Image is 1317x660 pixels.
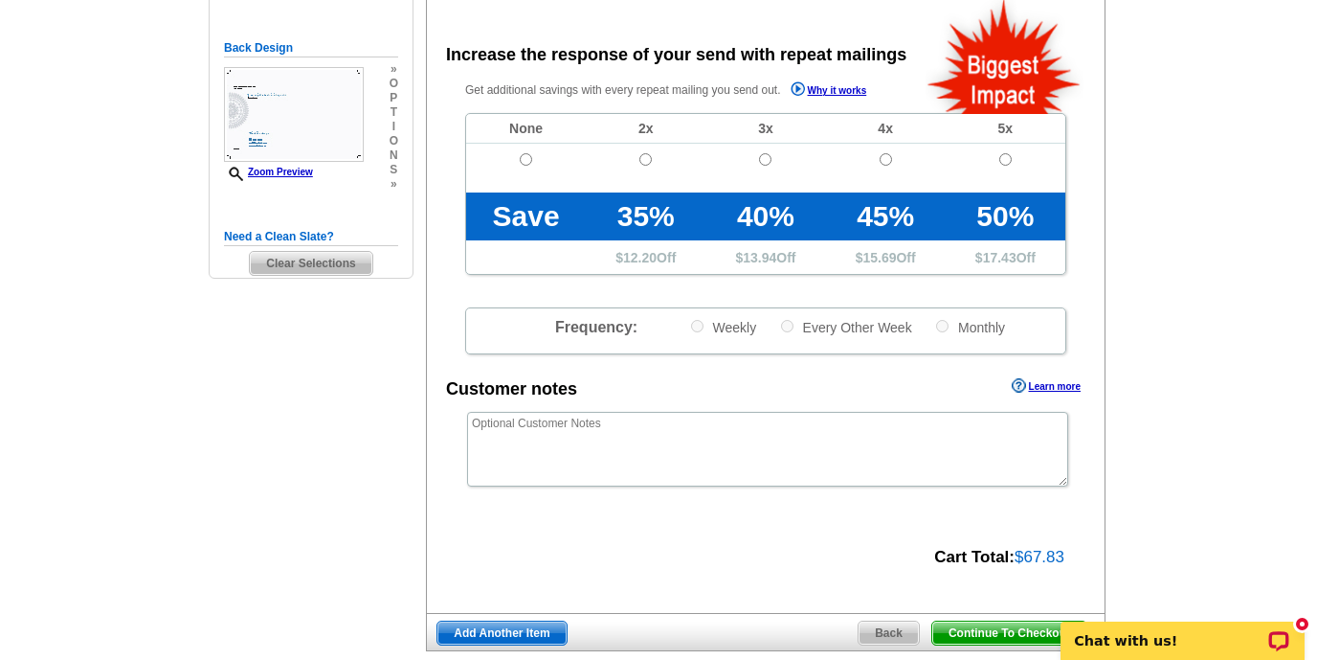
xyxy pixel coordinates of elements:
p: Get additional savings with every repeat mailing you send out. [465,80,907,102]
strong: Cart Total: [934,548,1015,566]
label: Monthly [934,318,1005,336]
div: Customer notes [446,376,577,402]
iframe: LiveChat chat widget [1048,600,1317,660]
td: $ Off [705,240,825,274]
a: Back [858,621,920,646]
td: None [466,114,586,144]
span: Frequency: [555,319,637,335]
input: Every Other Week [781,320,793,332]
td: 45% [826,193,946,240]
span: Continue To Checkout [932,622,1086,645]
label: Weekly [689,318,757,336]
span: n [390,148,398,163]
span: p [390,91,398,105]
a: Learn more [1012,378,1081,394]
span: i [390,120,398,134]
h5: Back Design [224,39,398,57]
td: 3x [705,114,825,144]
span: o [390,134,398,148]
span: o [390,77,398,91]
td: 50% [946,193,1065,240]
td: $ Off [586,240,705,274]
span: 15.69 [862,250,896,265]
span: » [390,177,398,192]
td: 4x [826,114,946,144]
td: 5x [946,114,1065,144]
span: 17.43 [983,250,1016,265]
td: Save [466,193,586,240]
span: t [390,105,398,120]
span: Clear Selections [250,252,371,275]
img: small-thumb.jpg [224,67,364,162]
span: 13.94 [743,250,776,265]
td: 2x [586,114,705,144]
td: 35% [586,193,705,240]
input: Weekly [691,320,703,332]
span: s [390,163,398,177]
td: $ Off [946,240,1065,274]
td: $ Off [826,240,946,274]
a: Zoom Preview [224,167,313,177]
a: Why it works [791,81,867,102]
span: Back [859,622,919,645]
input: Monthly [936,320,949,332]
div: Increase the response of your send with repeat mailings [446,42,906,68]
a: Add Another Item [436,621,567,646]
span: » [390,62,398,77]
span: Add Another Item [437,622,566,645]
span: 12.20 [623,250,657,265]
h5: Need a Clean Slate? [224,228,398,246]
td: 40% [705,193,825,240]
span: $67.83 [1015,548,1064,566]
label: Every Other Week [779,318,912,336]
